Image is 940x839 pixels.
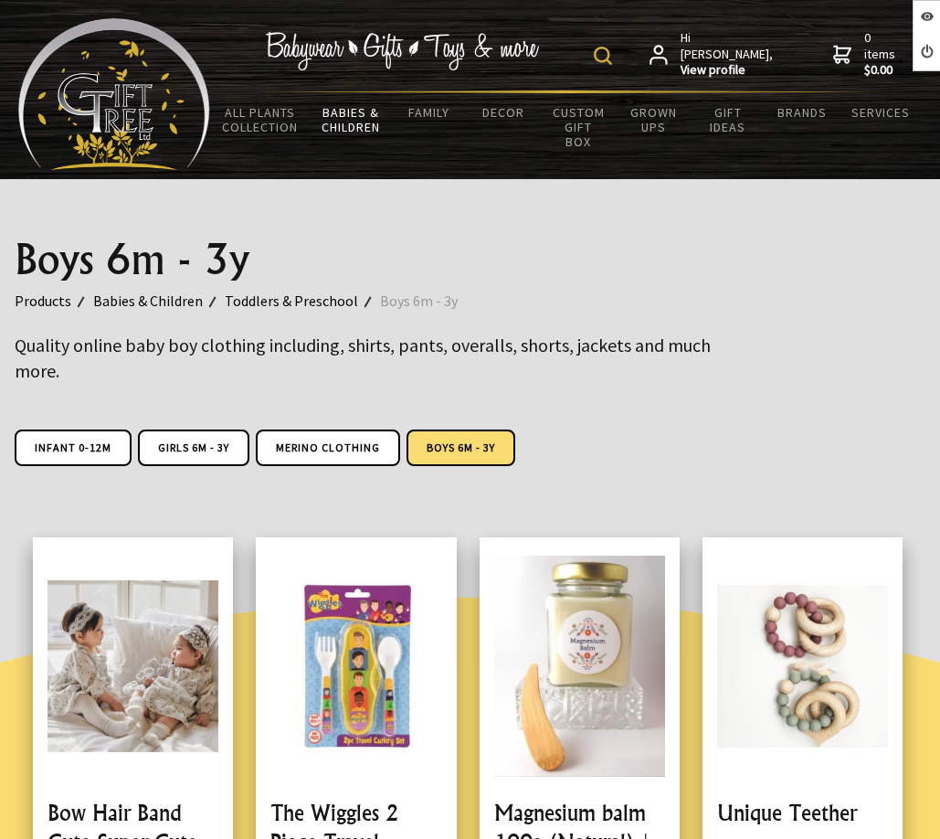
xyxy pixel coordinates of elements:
a: Products [15,289,93,313]
strong: $0.00 [864,62,899,79]
a: Hi [PERSON_NAME],View profile [650,30,775,79]
a: Decor [466,93,540,132]
img: product search [594,47,612,65]
a: Custom Gift Box [541,93,617,161]
a: Babies & Children [310,93,392,146]
a: Infant 0-12m [15,430,132,466]
a: Merino Clothing [256,430,400,466]
img: Babyware - Gifts - Toys and more... [18,18,210,170]
a: All Plants Collection [210,93,310,146]
a: Toddlers & Preschool [225,289,380,313]
a: Boys 6m - 3y [380,289,480,313]
a: Babies & Children [93,289,225,313]
a: Gift Ideas [691,93,765,146]
a: Services [840,93,922,132]
span: Hi [PERSON_NAME], [681,30,775,79]
a: Boys 6m - 3y [407,430,515,466]
a: Brands [766,93,840,132]
a: Grown Ups [617,93,691,146]
a: Family [392,93,466,132]
a: 0 items$0.00 [833,30,899,79]
strong: View profile [681,62,775,79]
big: Quality online baby boy clothing including, shirts, pants, overalls, shorts, jackets and much more. [15,334,711,382]
img: Babywear - Gifts - Toys & more [265,32,539,70]
h1: Boys 6m - 3y [15,238,925,281]
span: 0 items [864,29,899,79]
a: Girls 6m - 3y [138,430,249,466]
